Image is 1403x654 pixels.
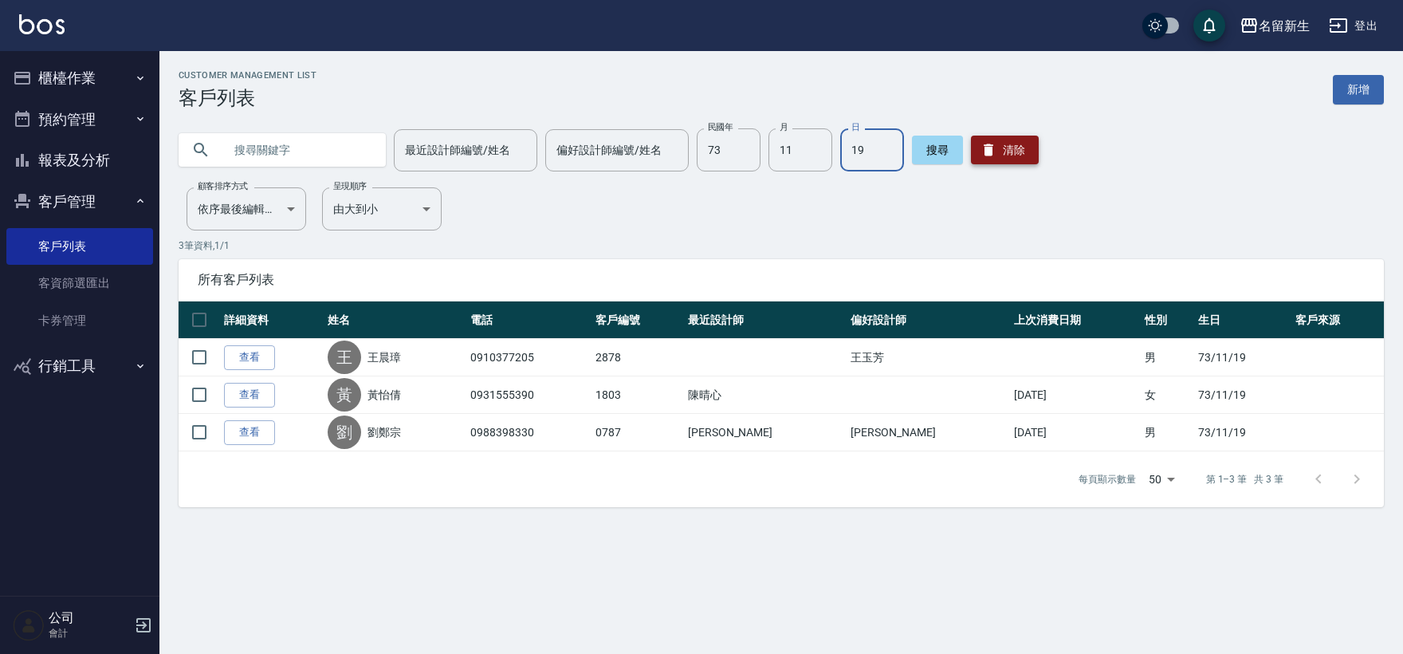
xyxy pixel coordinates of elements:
[1291,301,1384,339] th: 客戶來源
[684,301,847,339] th: 最近設計師
[6,228,153,265] a: 客戶列表
[6,140,153,181] button: 報表及分析
[1333,75,1384,104] a: 新增
[1194,301,1291,339] th: 生日
[1259,16,1310,36] div: 名留新生
[223,128,373,171] input: 搜尋關鍵字
[13,609,45,641] img: Person
[1193,10,1225,41] button: save
[6,99,153,140] button: 預約管理
[49,610,130,626] h5: 公司
[1194,339,1291,376] td: 73/11/19
[1233,10,1316,42] button: 名留新生
[1206,472,1283,487] p: 第 1–3 筆 共 3 筆
[179,238,1384,253] p: 3 筆資料, 1 / 1
[19,14,65,34] img: Logo
[1141,414,1194,451] td: 男
[847,301,1009,339] th: 偏好設計師
[912,136,963,164] button: 搜尋
[591,339,684,376] td: 2878
[971,136,1039,164] button: 清除
[1142,458,1181,501] div: 50
[1194,376,1291,414] td: 73/11/19
[6,302,153,339] a: 卡券管理
[1079,472,1136,487] p: 每頁顯示數量
[220,301,324,339] th: 詳細資料
[367,349,401,365] a: 王晨璋
[224,420,275,445] a: 查看
[198,272,1365,288] span: 所有客戶列表
[851,121,859,133] label: 日
[6,265,153,301] a: 客資篩選匯出
[324,301,466,339] th: 姓名
[1010,301,1142,339] th: 上次消費日期
[1141,301,1194,339] th: 性別
[591,376,684,414] td: 1803
[1010,414,1142,451] td: [DATE]
[466,339,591,376] td: 0910377205
[6,181,153,223] button: 客戶管理
[847,339,1009,376] td: 王玉芳
[591,414,684,451] td: 0787
[780,121,788,133] label: 月
[847,414,1009,451] td: [PERSON_NAME]
[1322,11,1384,41] button: 登出
[367,424,401,440] a: 劉鄭宗
[333,180,367,192] label: 呈現順序
[198,180,248,192] label: 顧客排序方式
[684,414,847,451] td: [PERSON_NAME]
[708,121,733,133] label: 民國年
[322,187,442,230] div: 由大到小
[466,376,591,414] td: 0931555390
[1141,376,1194,414] td: 女
[328,416,361,449] div: 劉
[328,378,361,412] div: 黃
[1141,339,1194,376] td: 男
[179,70,316,81] h2: Customer Management List
[49,626,130,640] p: 會計
[591,301,684,339] th: 客戶編號
[1010,376,1142,414] td: [DATE]
[187,187,306,230] div: 依序最後編輯時間
[6,345,153,387] button: 行銷工具
[179,87,316,109] h3: 客戶列表
[1194,414,1291,451] td: 73/11/19
[367,387,401,403] a: 黃怡倩
[224,345,275,370] a: 查看
[6,57,153,99] button: 櫃檯作業
[466,301,591,339] th: 電話
[466,414,591,451] td: 0988398330
[328,341,361,374] div: 王
[684,376,847,414] td: 陳晴心
[224,383,275,408] a: 查看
